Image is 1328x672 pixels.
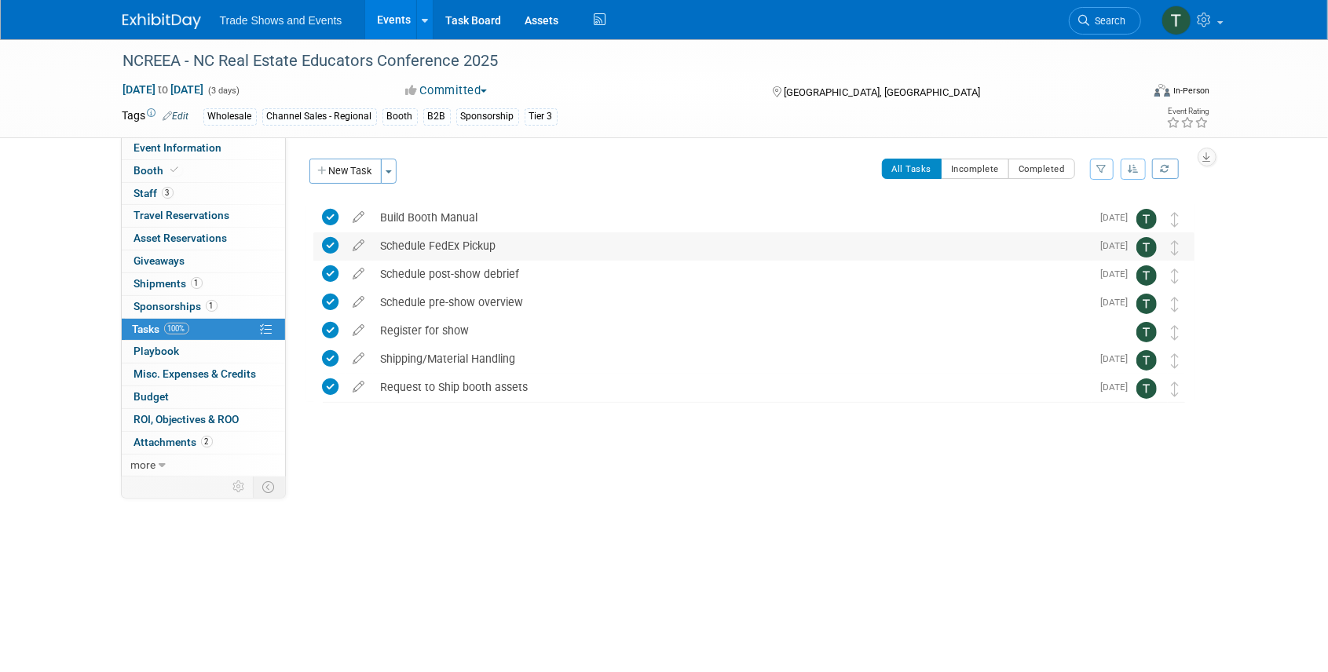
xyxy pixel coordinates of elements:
[171,166,179,174] i: Booth reservation complete
[191,277,203,289] span: 1
[1136,209,1157,229] img: Tiff Wagner
[309,159,382,184] button: New Task
[253,477,285,497] td: Toggle Event Tabs
[1101,382,1136,393] span: [DATE]
[882,159,942,179] button: All Tasks
[122,250,285,272] a: Giveaways
[122,205,285,227] a: Travel Reservations
[346,295,373,309] a: edit
[207,86,240,96] span: (3 days)
[134,164,182,177] span: Booth
[226,477,254,497] td: Personalize Event Tab Strip
[373,204,1092,231] div: Build Booth Manual
[373,317,1105,344] div: Register for show
[122,386,285,408] a: Budget
[163,111,189,122] a: Edit
[134,232,228,244] span: Asset Reservations
[134,254,185,267] span: Giveaways
[1166,108,1209,115] div: Event Rating
[122,137,285,159] a: Event Information
[1172,382,1180,396] i: Move task
[373,374,1092,400] div: Request to Ship booth assets
[156,83,171,96] span: to
[1152,159,1179,179] a: Refresh
[134,141,222,154] span: Event Information
[346,267,373,281] a: edit
[122,228,285,250] a: Asset Reservations
[206,300,218,312] span: 1
[456,108,519,125] div: Sponsorship
[1101,353,1136,364] span: [DATE]
[1136,237,1157,257] img: Tiff Wagner
[373,261,1092,287] div: Schedule post-show debrief
[122,296,285,318] a: Sponsorships1
[1101,297,1136,308] span: [DATE]
[1172,268,1180,283] i: Move task
[123,108,189,126] td: Tags
[122,160,285,182] a: Booth
[382,108,418,125] div: Booth
[373,345,1092,372] div: Shipping/Material Handling
[1136,350,1157,371] img: Tiff Wagner
[1172,297,1180,312] i: Move task
[134,187,174,199] span: Staff
[122,432,285,454] a: Attachments2
[133,323,189,335] span: Tasks
[1173,85,1209,97] div: In-Person
[1172,212,1180,227] i: Move task
[162,187,174,199] span: 3
[164,323,189,334] span: 100%
[122,455,285,477] a: more
[373,289,1092,316] div: Schedule pre-show overview
[134,367,257,380] span: Misc. Expenses & Credits
[122,363,285,385] a: Misc. Expenses & Credits
[134,345,180,357] span: Playbook
[525,108,558,125] div: Tier 3
[1136,294,1157,314] img: Tiff Wagner
[123,82,205,97] span: [DATE] [DATE]
[203,108,257,125] div: Wholesale
[134,413,240,425] span: ROI, Objectives & ROO
[1136,265,1157,286] img: Tiff Wagner
[220,14,342,27] span: Trade Shows and Events
[1090,15,1126,27] span: Search
[134,436,213,448] span: Attachments
[784,86,980,98] span: [GEOGRAPHIC_DATA], [GEOGRAPHIC_DATA]
[1162,5,1191,35] img: Tiff Wagner
[134,390,170,403] span: Budget
[131,458,156,471] span: more
[134,277,203,290] span: Shipments
[1101,240,1136,251] span: [DATE]
[423,108,451,125] div: B2B
[346,239,373,253] a: edit
[346,352,373,366] a: edit
[122,183,285,205] a: Staff3
[134,300,218,312] span: Sponsorships
[1172,353,1180,368] i: Move task
[262,108,377,125] div: Channel Sales - Regional
[1136,322,1157,342] img: Tiff Wagner
[1069,7,1141,35] a: Search
[346,380,373,394] a: edit
[1154,84,1170,97] img: Format-Inperson.png
[346,323,373,338] a: edit
[118,47,1118,75] div: NCREEA - NC Real Estate Educators Conference 2025
[122,409,285,431] a: ROI, Objectives & ROO
[346,210,373,225] a: edit
[1048,82,1210,105] div: Event Format
[1101,268,1136,279] span: [DATE]
[1101,212,1136,223] span: [DATE]
[941,159,1009,179] button: Incomplete
[373,232,1092,259] div: Schedule FedEx Pickup
[1172,240,1180,255] i: Move task
[123,13,201,29] img: ExhibitDay
[201,436,213,447] span: 2
[400,82,493,99] button: Committed
[1008,159,1075,179] button: Completed
[1136,378,1157,399] img: Tiff Wagner
[122,273,285,295] a: Shipments1
[122,319,285,341] a: Tasks100%
[134,209,230,221] span: Travel Reservations
[1172,325,1180,340] i: Move task
[122,341,285,363] a: Playbook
